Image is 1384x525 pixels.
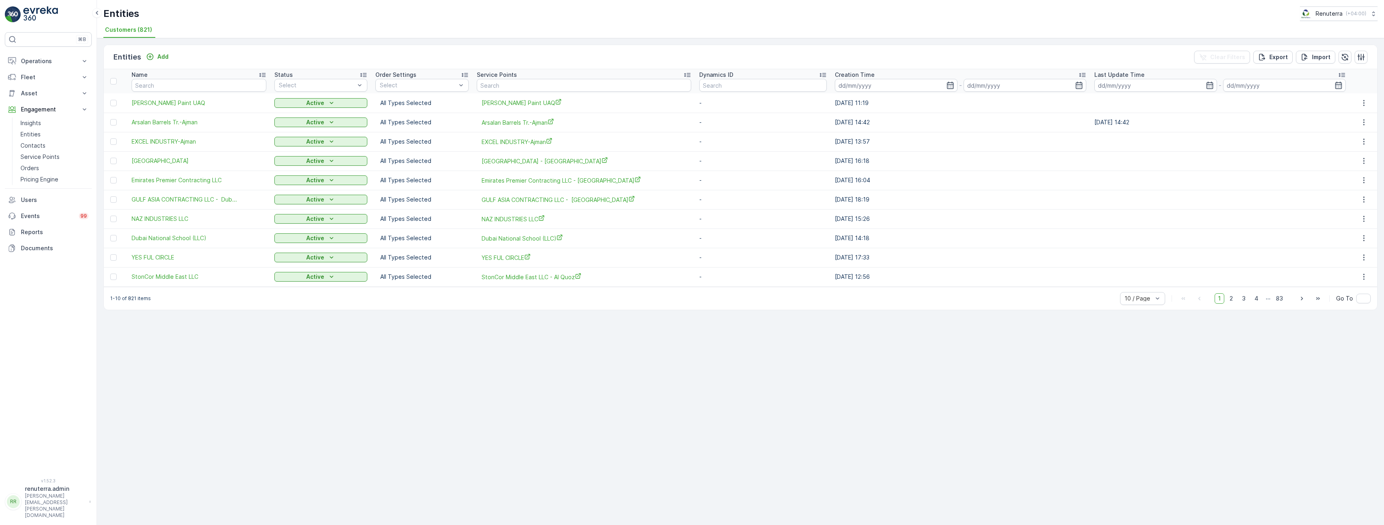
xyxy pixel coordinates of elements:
span: 83 [1272,293,1287,304]
p: Insights [21,119,41,127]
p: All Types Selected [380,273,463,281]
img: logo [5,6,21,23]
button: Asset [5,85,92,101]
input: dd/mm/yyyy [1223,79,1346,92]
p: All Types Selected [380,118,463,126]
p: Select [380,81,456,89]
a: NAZ INDUSTRIES LLC [482,215,686,223]
div: Toggle Row Selected [110,196,117,203]
td: [DATE] 16:18 [831,151,1090,171]
span: 3 [1238,293,1249,304]
button: Active [274,214,367,224]
button: Renuterra(+04:00) [1300,6,1378,21]
p: Reports [21,228,89,236]
button: Active [274,175,367,185]
div: Toggle Row Selected [110,158,117,164]
p: Select [279,81,355,89]
div: Toggle Row Selected [110,138,117,145]
td: [DATE] 15:26 [831,209,1090,229]
p: Engagement [21,105,76,113]
span: [PERSON_NAME] Paint UAQ [482,99,686,107]
p: ( +04:00 ) [1346,10,1366,17]
input: Search [699,79,827,92]
a: Arsalan Barrels Tr.-Ajman [482,118,686,127]
p: Events [21,212,74,220]
p: Entities [113,51,141,63]
span: NAZ INDUSTRIES LLC [132,215,266,223]
a: Events99 [5,208,92,224]
p: ... [1266,293,1271,304]
a: Arsalan Barrels Tr.-Ajman [132,118,266,126]
p: - [699,196,827,204]
button: Active [274,233,367,243]
input: Search [132,79,266,92]
p: Fleet [21,73,76,81]
p: Service Points [21,153,60,161]
p: 99 [80,213,87,219]
span: StonCor Middle East LLC [132,273,266,281]
input: dd/mm/yyyy [964,79,1086,92]
a: StonCor Middle East LLC - Al Quoz [482,273,686,281]
a: EXCEL INDUSTRY-Ajman [482,138,686,146]
p: 1-10 of 821 items [110,295,151,302]
p: Active [306,273,324,281]
span: 2 [1226,293,1237,304]
td: [DATE] 16:04 [831,171,1090,190]
button: Engagement [5,101,92,117]
td: [DATE] 14:42 [1090,113,1350,132]
a: EXCEL INDUSTRY-Ajman [132,138,266,146]
span: Go To [1336,294,1353,303]
div: Toggle Row Selected [110,235,117,241]
p: - [699,234,827,242]
p: Entities [21,130,41,138]
button: Operations [5,53,92,69]
p: Export [1269,53,1288,61]
p: Active [306,176,324,184]
p: renuterra.admin [25,485,85,493]
p: Active [306,138,324,146]
div: RR [7,495,20,508]
td: [DATE] 12:56 [831,267,1090,286]
a: Emirates Premier Contracting LLC [132,176,266,184]
p: - [699,215,827,223]
a: Shaji Paint UAQ [132,99,266,107]
td: [DATE] 11:19 [831,93,1090,113]
input: dd/mm/yyyy [1094,79,1217,92]
p: Active [306,157,324,165]
button: Clear Filters [1194,51,1250,64]
a: Dubai National School (LLC) [482,234,686,243]
p: All Types Selected [380,253,463,261]
p: Renuterra [1316,10,1343,18]
p: Contacts [21,142,45,150]
p: All Types Selected [380,99,463,107]
p: All Types Selected [380,138,463,146]
p: Pricing Engine [21,175,58,183]
a: Service Points [17,151,92,163]
span: Emirates Premier Contracting LLC - [GEOGRAPHIC_DATA] [482,176,686,185]
a: GULF ASIA CONTRACTING LLC - Dub... [132,196,237,204]
p: - [699,157,827,165]
a: Reports [5,224,92,240]
a: Users [5,192,92,208]
p: - [699,99,827,107]
span: 1 [1215,293,1224,304]
a: YES FUL CIRCLE [132,253,266,261]
a: YES FUL CIRCLE [482,253,686,262]
p: Service Points [477,71,517,79]
div: Toggle Row Selected [110,100,117,106]
p: All Types Selected [380,234,463,242]
a: Affan Medical Center - Umm Al Quwain [482,157,686,165]
a: Entities [17,129,92,140]
a: Insights [17,117,92,129]
button: RRrenuterra.admin[PERSON_NAME][EMAIL_ADDRESS][PERSON_NAME][DOMAIN_NAME] [5,485,92,519]
span: [GEOGRAPHIC_DATA] - [GEOGRAPHIC_DATA] [482,157,686,165]
p: Active [306,234,324,242]
input: dd/mm/yyyy [835,79,958,92]
td: [DATE] 18:19 [831,190,1090,209]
